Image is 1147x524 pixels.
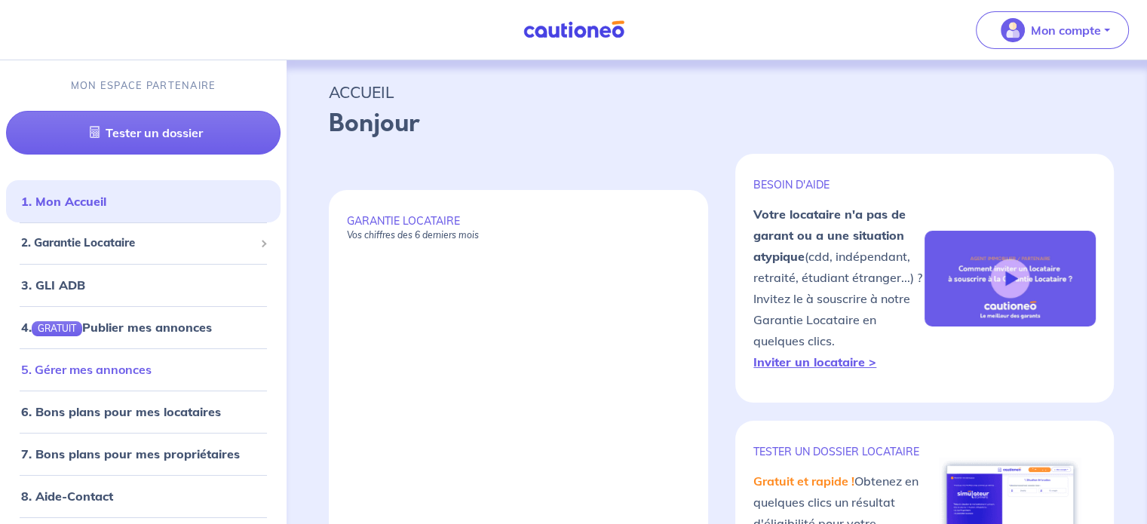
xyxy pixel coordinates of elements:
[6,312,281,342] div: 4.GRATUITPublier mes annonces
[6,111,281,155] a: Tester un dossier
[347,229,479,241] em: Vos chiffres des 6 derniers mois
[6,228,281,258] div: 2. Garantie Locataire
[976,11,1129,49] button: illu_account_valid_menu.svgMon compte
[6,270,281,300] div: 3. GLI ADB
[1031,21,1101,39] p: Mon compte
[6,186,281,216] div: 1. Mon Accueil
[21,489,113,504] a: 8. Aide-Contact
[21,446,240,461] a: 7. Bons plans pour mes propriétaires
[6,354,281,385] div: 5. Gérer mes annonces
[347,214,690,241] p: GARANTIE LOCATAIRE
[21,194,106,209] a: 1. Mon Accueil
[753,354,876,369] a: Inviter un locataire >
[753,178,925,192] p: BESOIN D'AIDE
[753,473,854,489] em: Gratuit et rapide !
[21,404,221,419] a: 6. Bons plans pour mes locataires
[21,234,254,252] span: 2. Garantie Locataire
[753,204,925,372] p: (cdd, indépendant, retraité, étudiant étranger...) ? Invitez le à souscrire à notre Garantie Loca...
[753,445,925,458] p: TESTER un dossier locataire
[753,207,906,264] strong: Votre locataire n'a pas de garant ou a une situation atypique
[6,439,281,469] div: 7. Bons plans pour mes propriétaires
[21,320,212,335] a: 4.GRATUITPublier mes annonces
[1001,18,1025,42] img: illu_account_valid_menu.svg
[329,78,1105,106] p: ACCUEIL
[21,277,85,293] a: 3. GLI ADB
[517,20,630,39] img: Cautioneo
[21,362,152,377] a: 5. Gérer mes annonces
[71,78,216,93] p: MON ESPACE PARTENAIRE
[925,231,1096,327] img: video-gli-new-none.jpg
[329,106,1105,142] p: Bonjour
[6,481,281,511] div: 8. Aide-Contact
[6,397,281,427] div: 6. Bons plans pour mes locataires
